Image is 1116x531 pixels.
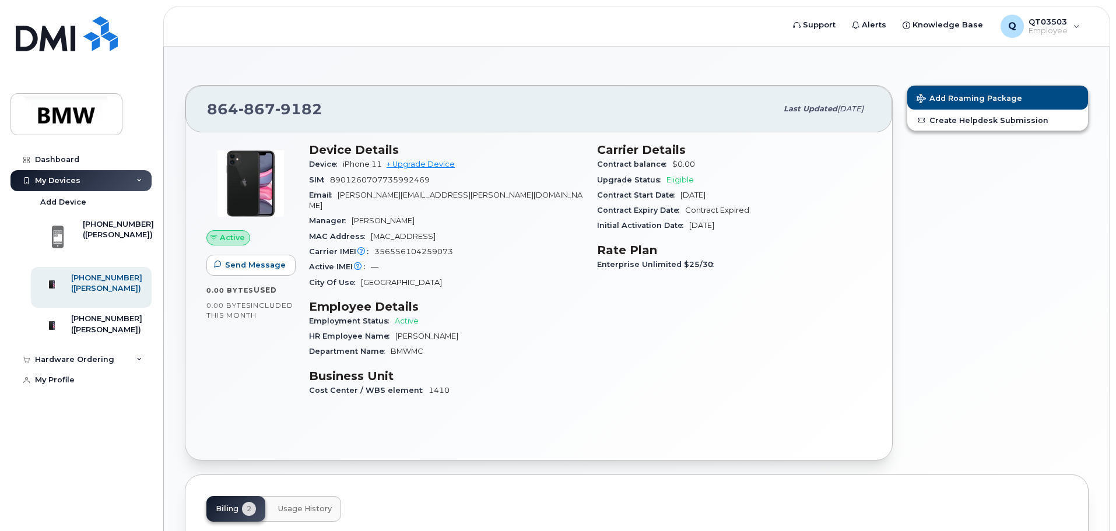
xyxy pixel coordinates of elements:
[207,100,322,118] span: 864
[597,206,685,214] span: Contract Expiry Date
[309,232,371,241] span: MAC Address
[917,94,1022,105] span: Add Roaming Package
[1065,480,1107,522] iframe: Messenger Launcher
[309,191,338,199] span: Email
[374,247,453,256] span: 356556104259073
[309,191,582,210] span: [PERSON_NAME][EMAIL_ADDRESS][PERSON_NAME][DOMAIN_NAME]
[597,221,689,230] span: Initial Activation Date
[597,143,871,157] h3: Carrier Details
[597,243,871,257] h3: Rate Plan
[343,160,382,168] span: iPhone 11
[371,232,436,241] span: [MAC_ADDRESS]
[309,247,374,256] span: Carrier IMEI
[837,104,864,113] span: [DATE]
[429,386,450,395] span: 1410
[352,216,415,225] span: [PERSON_NAME]
[597,175,666,184] span: Upgrade Status
[206,255,296,276] button: Send Message
[225,259,286,270] span: Send Message
[391,347,423,356] span: BMWMC
[206,286,254,294] span: 0.00 Bytes
[309,160,343,168] span: Device
[309,369,583,383] h3: Business Unit
[666,175,694,184] span: Eligible
[361,278,442,287] span: [GEOGRAPHIC_DATA]
[309,175,330,184] span: SIM
[254,286,277,294] span: used
[309,332,395,340] span: HR Employee Name
[784,104,837,113] span: Last updated
[689,221,714,230] span: [DATE]
[395,317,419,325] span: Active
[597,260,720,269] span: Enterprise Unlimited $25/30
[309,347,391,356] span: Department Name
[309,278,361,287] span: City Of Use
[597,160,672,168] span: Contract balance
[597,191,680,199] span: Contract Start Date
[309,262,371,271] span: Active IMEI
[309,317,395,325] span: Employment Status
[309,386,429,395] span: Cost Center / WBS element
[275,100,322,118] span: 9182
[309,216,352,225] span: Manager
[672,160,695,168] span: $0.00
[206,301,251,310] span: 0.00 Bytes
[685,206,749,214] span: Contract Expired
[309,300,583,314] h3: Employee Details
[680,191,706,199] span: [DATE]
[238,100,275,118] span: 867
[395,332,458,340] span: [PERSON_NAME]
[278,504,332,514] span: Usage History
[220,232,245,243] span: Active
[330,175,430,184] span: 8901260707735992469
[907,110,1088,131] a: Create Helpdesk Submission
[371,262,378,271] span: —
[309,143,583,157] h3: Device Details
[907,86,1088,110] button: Add Roaming Package
[216,149,286,219] img: iPhone_11.jpg
[387,160,455,168] a: + Upgrade Device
